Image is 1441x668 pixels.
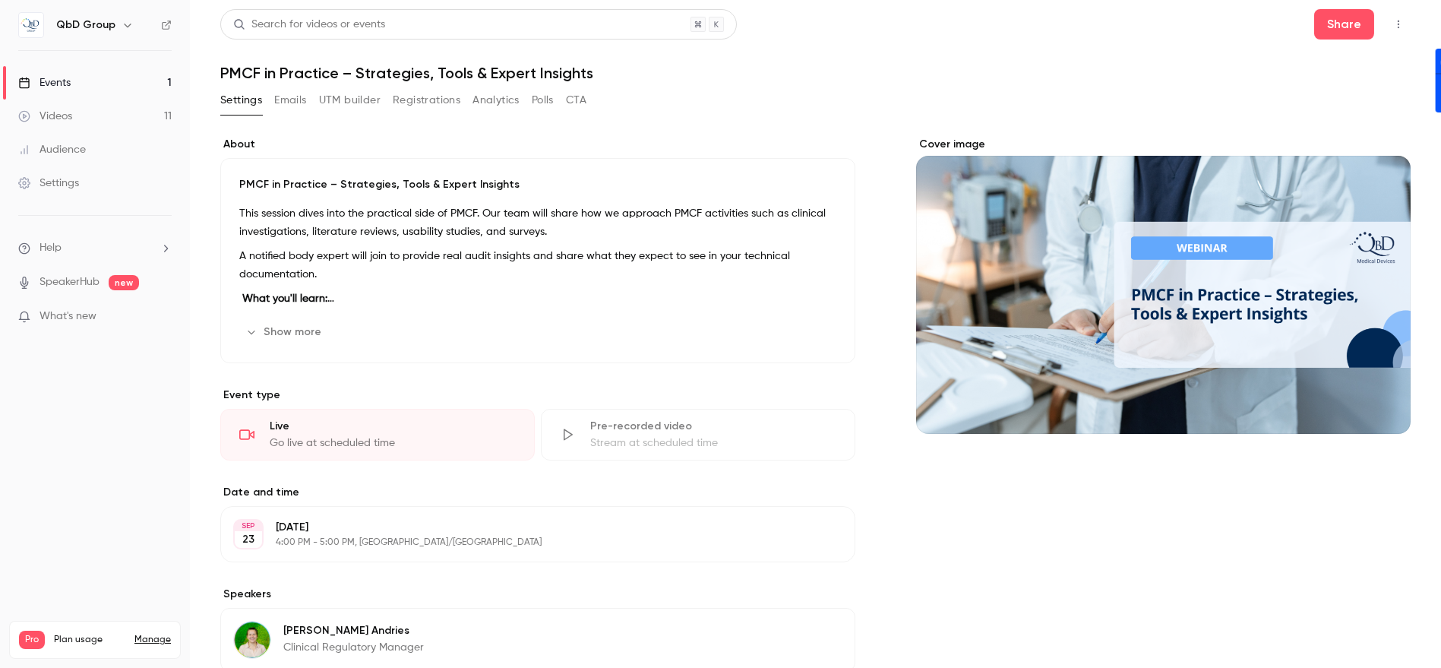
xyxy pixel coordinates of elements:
[18,109,72,124] div: Videos
[19,631,45,649] span: Pro
[220,137,855,152] label: About
[270,419,516,434] div: Live
[40,240,62,256] span: Help
[18,142,86,157] div: Audience
[541,409,855,461] div: Pre-recorded videoStream at scheduled time
[40,274,100,290] a: SpeakerHub
[56,17,115,33] h6: QbD Group
[220,88,262,112] button: Settings
[134,634,171,646] a: Manage
[239,247,836,283] p: A notified body expert will join to provide real audit insights and share what they expect to see...
[472,88,520,112] button: Analytics
[40,309,96,325] span: What's new
[566,88,586,112] button: CTA
[18,75,71,90] div: Events
[283,640,424,655] p: Clinical Regulatory Manager
[239,320,330,344] button: Show more
[1314,9,1374,40] button: Share
[393,88,460,112] button: Registrations
[18,240,172,256] li: help-dropdown-opener
[270,435,516,451] div: Go live at scheduled time
[235,521,262,531] div: SEP
[233,17,385,33] div: Search for videos or events
[916,137,1411,434] section: Cover image
[283,623,424,638] p: [PERSON_NAME] Andries
[319,88,381,112] button: UTM builder
[220,409,535,461] div: LiveGo live at scheduled time
[242,532,254,547] p: 23
[220,388,855,403] p: Event type
[916,137,1411,152] label: Cover image
[590,435,836,451] div: Stream at scheduled time
[276,520,775,535] p: [DATE]
[239,204,836,241] p: This session dives into the practical side of PMCF. Our team will share how we approach PMCF acti...
[242,293,334,304] strong: What you'll learn:
[274,88,306,112] button: Emails
[234,622,270,658] img: Sarah Andries
[532,88,554,112] button: Polls
[220,485,855,500] label: Date and time
[590,419,836,434] div: Pre-recorded video
[220,64,1411,82] h1: PMCF in Practice – Strategies, Tools & Expert Insights
[19,13,43,37] img: QbD Group
[239,177,836,192] p: PMCF in Practice – Strategies, Tools & Expert Insights
[220,587,855,602] label: Speakers
[276,537,775,549] p: 4:00 PM - 5:00 PM, [GEOGRAPHIC_DATA]/[GEOGRAPHIC_DATA]
[109,275,139,290] span: new
[18,176,79,191] div: Settings
[54,634,125,646] span: Plan usage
